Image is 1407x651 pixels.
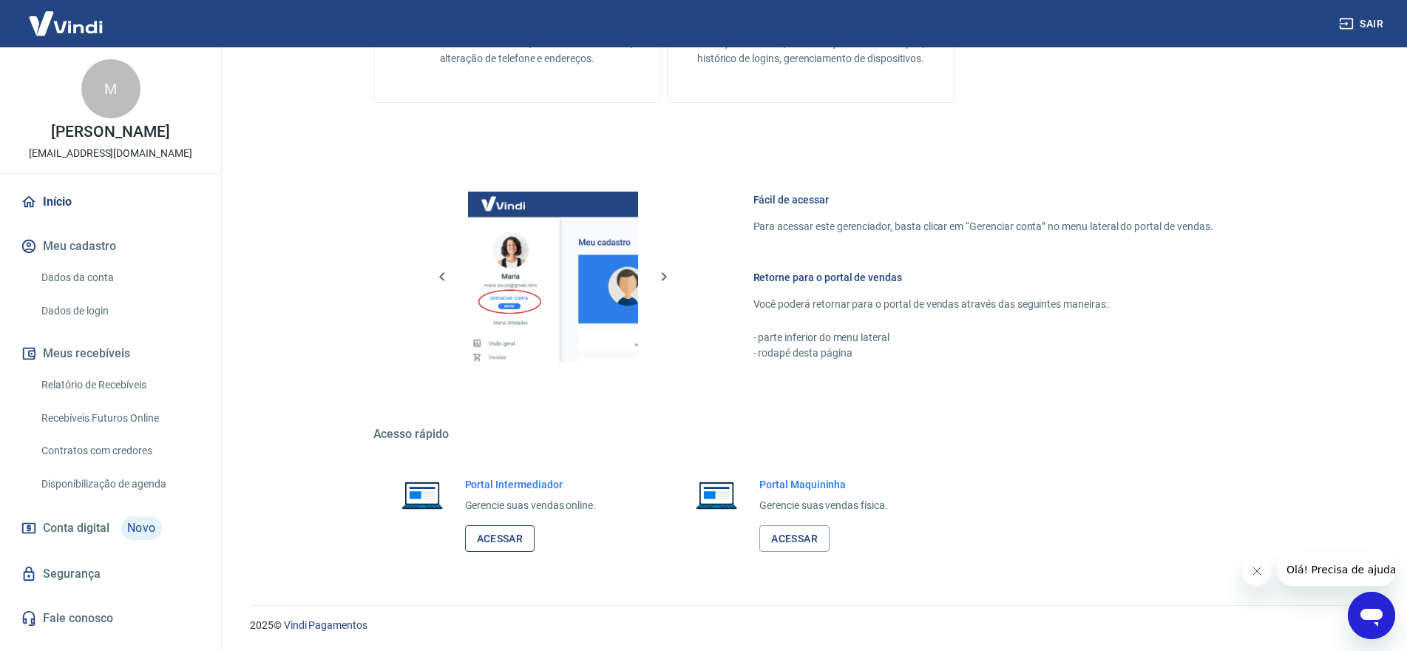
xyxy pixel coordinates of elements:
[465,477,597,492] h6: Portal Intermediador
[1278,553,1395,586] iframe: Mensagem da empresa
[465,525,535,553] a: Acessar
[18,558,203,590] a: Segurança
[1348,592,1395,639] iframe: Botão para abrir a janela de mensagens
[759,498,888,513] p: Gerencie suas vendas física.
[35,436,203,466] a: Contratos com credores
[35,296,203,326] a: Dados de login
[51,124,169,140] p: [PERSON_NAME]
[465,498,597,513] p: Gerencie suas vendas online.
[29,146,192,161] p: [EMAIL_ADDRESS][DOMAIN_NAME]
[753,330,1213,345] p: - parte inferior do menu lateral
[1336,10,1389,38] button: Sair
[398,36,637,67] p: Gestão de dados cadastrais, envio de documentos, alteração de telefone e endereços.
[18,1,114,46] img: Vindi
[35,370,203,400] a: Relatório de Recebíveis
[753,219,1213,235] p: Para acessar este gerenciador, basta clicar em “Gerenciar conta” no menu lateral do portal de ven...
[18,337,203,370] button: Meus recebíveis
[18,602,203,635] a: Fale conosco
[18,186,203,218] a: Início
[121,516,162,540] span: Novo
[691,36,930,67] p: Alteração de senha, autenticação em duas etapas, histórico de logins, gerenciamento de dispositivos.
[250,618,1372,633] p: 2025 ©
[35,263,203,293] a: Dados da conta
[753,192,1213,207] h6: Fácil de acessar
[35,403,203,434] a: Recebíveis Futuros Online
[1242,556,1272,586] iframe: Fechar mensagem
[43,518,109,539] span: Conta digital
[9,10,124,22] span: Olá! Precisa de ajuda?
[685,477,747,513] img: Imagem de um notebook aberto
[81,59,140,118] div: M
[759,477,888,492] h6: Portal Maquininha
[759,525,830,553] a: Acessar
[18,230,203,263] button: Meu cadastro
[753,345,1213,361] p: - rodapé desta página
[753,297,1213,312] p: Você poderá retornar para o portal de vendas através das seguintes maneiras:
[18,510,203,546] a: Conta digitalNovo
[373,427,1249,442] h5: Acesso rápido
[391,477,453,513] img: Imagem de um notebook aberto
[35,469,203,499] a: Disponibilização de agenda
[284,619,367,631] a: Vindi Pagamentos
[468,192,638,362] img: Imagem da dashboard mostrando o botão de gerenciar conta na sidebar no lado esquerdo
[753,270,1213,285] h6: Retorne para o portal de vendas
